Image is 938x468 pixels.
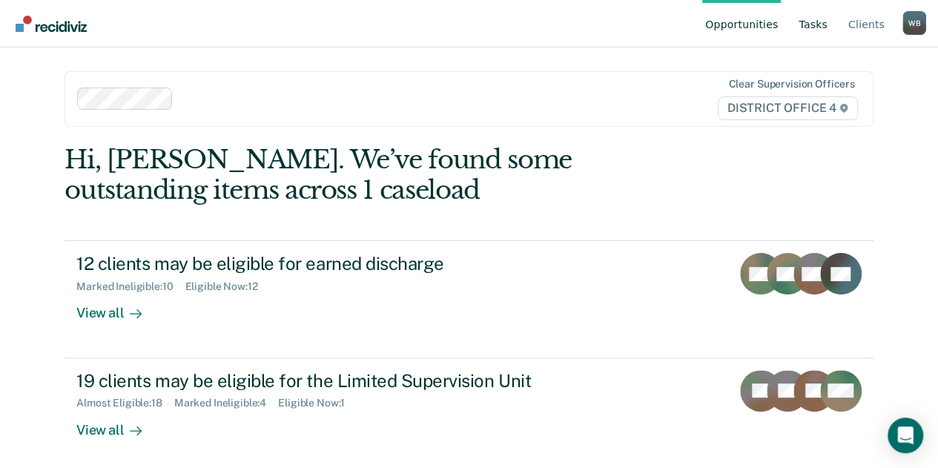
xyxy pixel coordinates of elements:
[76,293,159,322] div: View all
[76,253,597,274] div: 12 clients may be eligible for earned discharge
[278,397,357,409] div: Eligible Now : 1
[728,78,854,90] div: Clear supervision officers
[76,280,185,293] div: Marked Ineligible : 10
[174,397,278,409] div: Marked Ineligible : 4
[65,145,711,205] div: Hi, [PERSON_NAME]. We’ve found some outstanding items across 1 caseload
[902,11,926,35] div: W B
[16,16,87,32] img: Recidiviz
[888,418,923,453] div: Open Intercom Messenger
[76,409,159,438] div: View all
[65,240,873,357] a: 12 clients may be eligible for earned dischargeMarked Ineligible:10Eligible Now:12View all
[718,96,858,120] span: DISTRICT OFFICE 4
[185,280,269,293] div: Eligible Now : 12
[76,370,597,392] div: 19 clients may be eligible for the Limited Supervision Unit
[902,11,926,35] button: Profile dropdown button
[76,397,174,409] div: Almost Eligible : 18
